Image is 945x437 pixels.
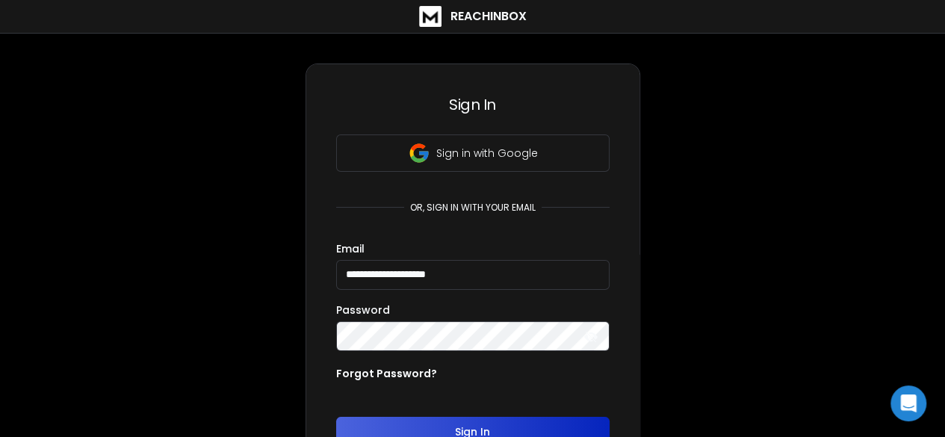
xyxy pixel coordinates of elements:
[890,385,926,421] div: Open Intercom Messenger
[336,134,610,172] button: Sign in with Google
[404,202,542,214] p: or, sign in with your email
[336,366,437,381] p: Forgot Password?
[419,6,441,27] img: logo
[450,7,527,25] h1: ReachInbox
[436,146,538,161] p: Sign in with Google
[336,244,365,254] label: Email
[336,305,390,315] label: Password
[336,94,610,115] h3: Sign In
[419,6,527,27] a: ReachInbox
